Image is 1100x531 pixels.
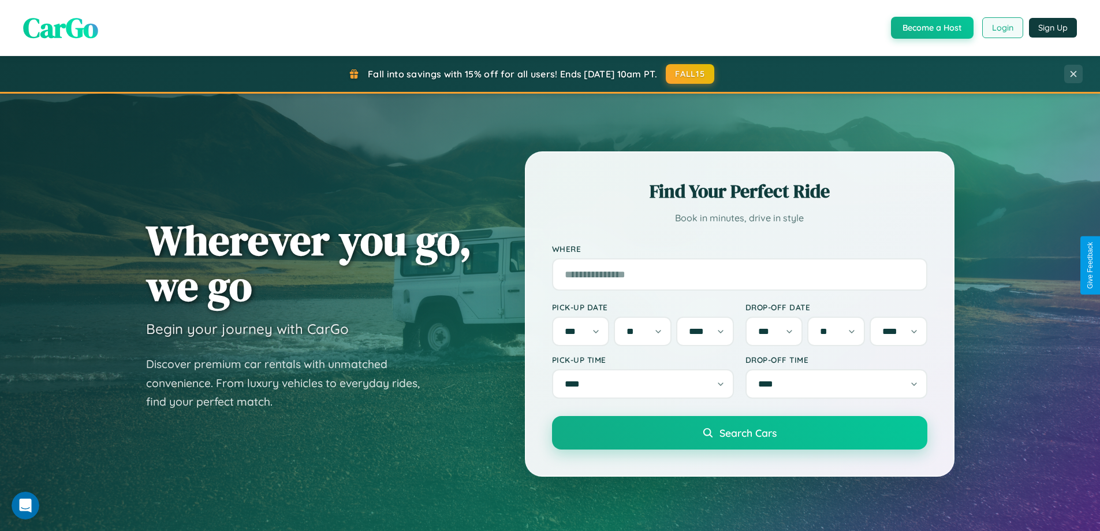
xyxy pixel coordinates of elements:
h3: Begin your journey with CarGo [146,320,349,337]
h1: Wherever you go, we go [146,217,472,309]
iframe: Intercom live chat [12,492,39,519]
span: Search Cars [719,426,777,439]
label: Pick-up Date [552,302,734,312]
button: Login [982,17,1023,38]
button: FALL15 [666,64,714,84]
p: Discover premium car rentals with unmatched convenience. From luxury vehicles to everyday rides, ... [146,355,435,411]
label: Pick-up Time [552,355,734,365]
div: Give Feedback [1086,242,1094,289]
span: CarGo [23,9,98,47]
button: Search Cars [552,416,927,450]
span: Fall into savings with 15% off for all users! Ends [DATE] 10am PT. [368,68,657,80]
p: Book in minutes, drive in style [552,210,927,226]
button: Sign Up [1029,18,1077,38]
h2: Find Your Perfect Ride [552,179,927,204]
label: Drop-off Date [745,302,927,312]
button: Become a Host [891,17,974,39]
label: Drop-off Time [745,355,927,365]
label: Where [552,244,927,254]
